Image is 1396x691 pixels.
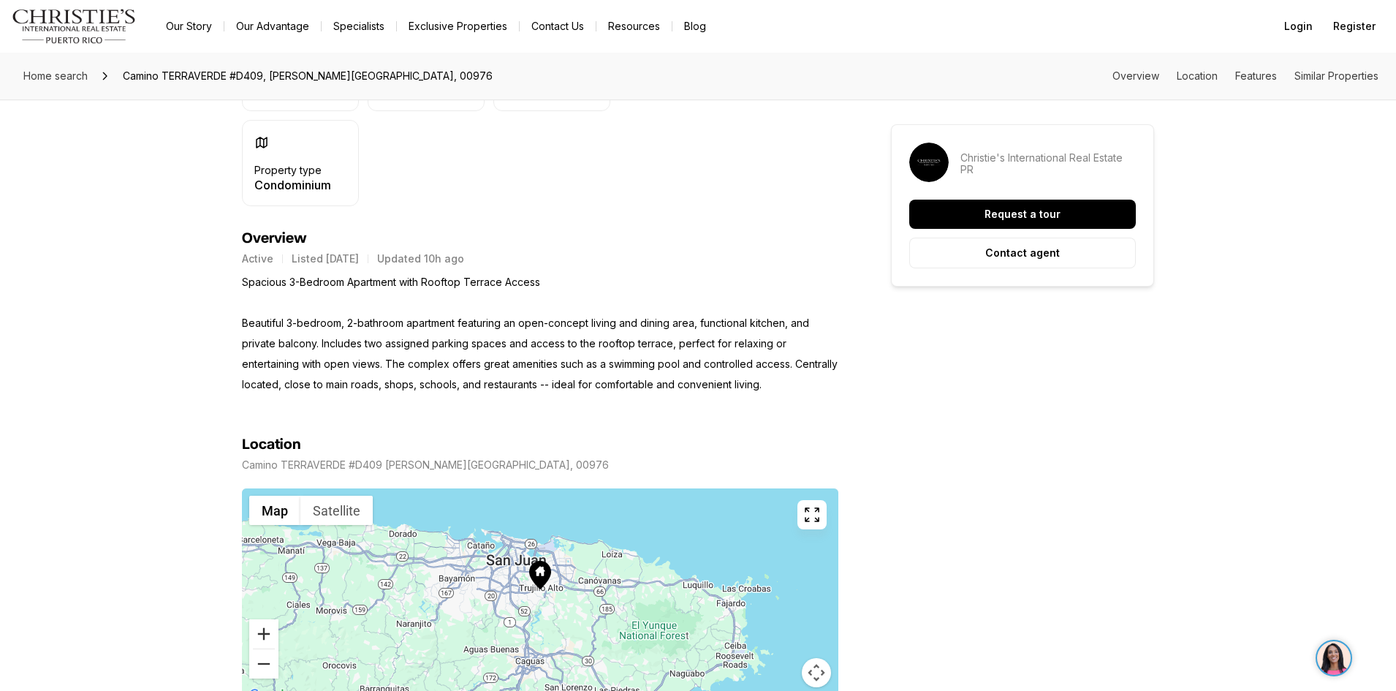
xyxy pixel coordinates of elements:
[249,649,278,679] button: Zoom out
[1324,12,1384,41] button: Register
[1275,12,1321,41] button: Login
[1294,69,1378,82] a: Skip to: Similar Properties
[1284,20,1313,32] span: Login
[117,64,498,88] span: Camino TERRAVERDE #D409, [PERSON_NAME][GEOGRAPHIC_DATA], 00976
[960,152,1136,175] p: Christie's International Real Estate PR
[1333,20,1376,32] span: Register
[18,64,94,88] a: Home search
[242,459,609,471] p: Camino TERRAVERDE #D409 [PERSON_NAME][GEOGRAPHIC_DATA], 00976
[242,253,273,265] p: Active
[154,16,224,37] a: Our Story
[1177,69,1218,82] a: Skip to: Location
[1235,69,1277,82] a: Skip to: Features
[12,9,137,44] img: logo
[1112,69,1159,82] a: Skip to: Overview
[322,16,396,37] a: Specialists
[802,658,831,687] button: Map camera controls
[520,16,596,37] button: Contact Us
[377,253,464,265] p: Updated 10h ago
[292,253,359,265] p: Listed [DATE]
[242,230,838,247] h4: Overview
[23,69,88,82] span: Home search
[909,200,1136,229] button: Request a tour
[254,179,331,191] p: Condominium
[985,208,1061,220] p: Request a tour
[985,247,1060,259] p: Contact agent
[300,496,373,525] button: Show satellite imagery
[249,619,278,649] button: Zoom in
[9,9,42,42] img: be3d4b55-7850-4bcb-9297-a2f9cd376e78.png
[242,272,838,395] p: Spacious 3-Bedroom Apartment with Rooftop Terrace Access Beautiful 3-bedroom, 2-bathroom apartmen...
[596,16,672,37] a: Resources
[1112,70,1378,82] nav: Page section menu
[909,238,1136,268] button: Contact agent
[224,16,321,37] a: Our Advantage
[397,16,519,37] a: Exclusive Properties
[242,436,301,453] h4: Location
[672,16,718,37] a: Blog
[249,496,300,525] button: Show street map
[254,165,322,176] p: Property type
